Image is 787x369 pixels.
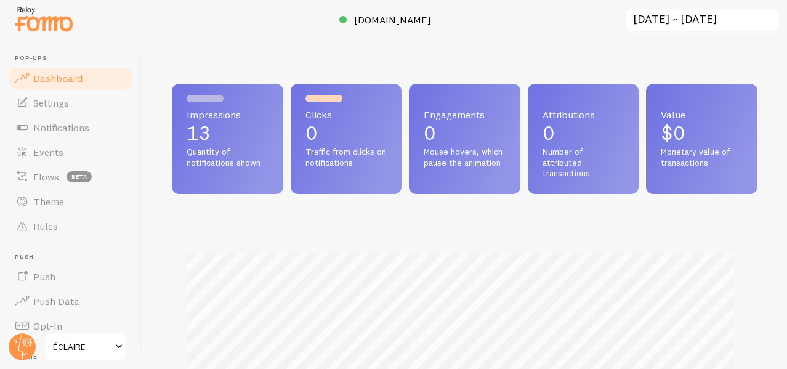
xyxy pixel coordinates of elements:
a: Rules [7,214,134,238]
a: ÉCLAIRE [44,332,127,362]
span: Traffic from clicks on notifications [305,147,387,168]
span: Flows [33,171,59,183]
a: Push [7,264,134,289]
p: 0 [305,123,387,143]
a: Settings [7,91,134,115]
a: Push Data [7,289,134,314]
span: ÉCLAIRE [53,339,111,354]
span: Opt-In [33,320,62,332]
span: Push [33,270,55,283]
a: Theme [7,189,134,214]
p: 0 [543,123,624,143]
img: fomo-relay-logo-orange.svg [13,3,75,34]
p: 13 [187,123,268,143]
span: $0 [661,121,685,145]
span: Value [661,110,743,120]
span: Monetary value of transactions [661,147,743,168]
span: Settings [33,97,69,109]
span: Push [15,253,134,261]
span: Push Data [33,295,79,307]
span: Quantity of notifications shown [187,147,268,168]
span: Attributions [543,110,624,120]
span: Notifications [33,121,89,134]
span: Engagements [424,110,506,120]
span: Rules [33,220,58,232]
span: Clicks [305,110,387,120]
span: Pop-ups [15,54,134,62]
span: Dashboard [33,72,83,84]
a: Notifications [7,115,134,140]
span: Number of attributed transactions [543,147,624,179]
a: Opt-In [7,314,134,338]
p: 0 [424,123,506,143]
span: Theme [33,195,64,208]
span: beta [67,171,92,182]
a: Events [7,140,134,164]
span: Events [33,146,63,158]
a: Flows beta [7,164,134,189]
a: Dashboard [7,66,134,91]
span: Impressions [187,110,268,120]
span: Mouse hovers, which pause the animation [424,147,506,168]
